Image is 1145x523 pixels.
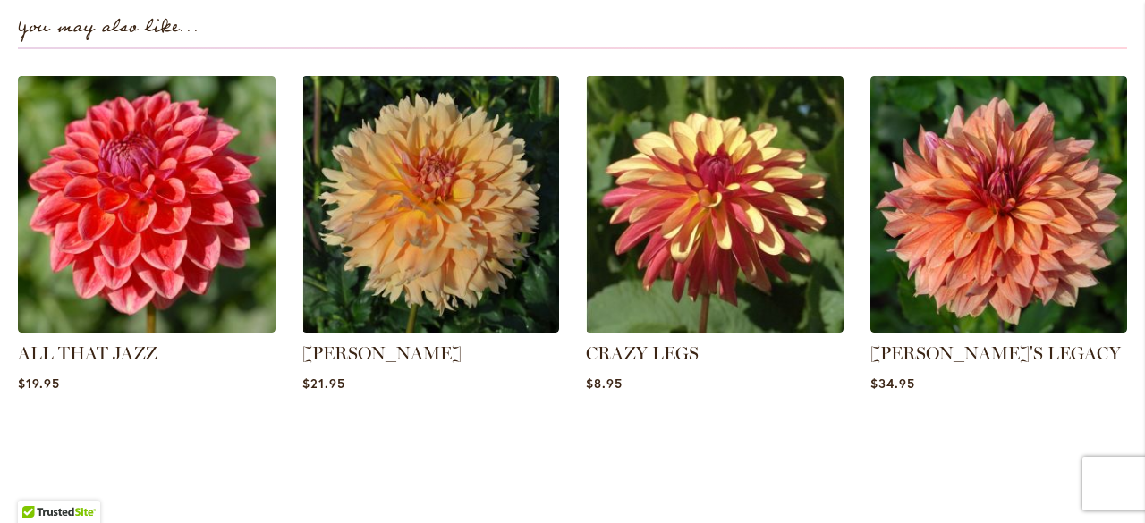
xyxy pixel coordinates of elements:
[18,76,276,333] img: ALL THAT JAZZ
[18,319,276,336] a: ALL THAT JAZZ
[870,76,1128,333] img: Andy's Legacy
[870,319,1128,336] a: Andy's Legacy
[586,76,844,333] img: CRAZY LEGS
[586,319,844,336] a: CRAZY LEGS
[870,375,915,392] span: $34.95
[18,342,157,364] a: ALL THAT JAZZ
[13,460,64,510] iframe: Launch Accessibility Center
[18,13,199,42] strong: You may also like...
[302,342,462,364] a: [PERSON_NAME]
[586,375,623,392] span: $8.95
[870,342,1121,364] a: [PERSON_NAME]'S LEGACY
[586,342,699,364] a: CRAZY LEGS
[302,76,560,333] img: KARMEL KORN
[302,375,345,392] span: $21.95
[18,375,60,392] span: $19.95
[302,319,560,336] a: KARMEL KORN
